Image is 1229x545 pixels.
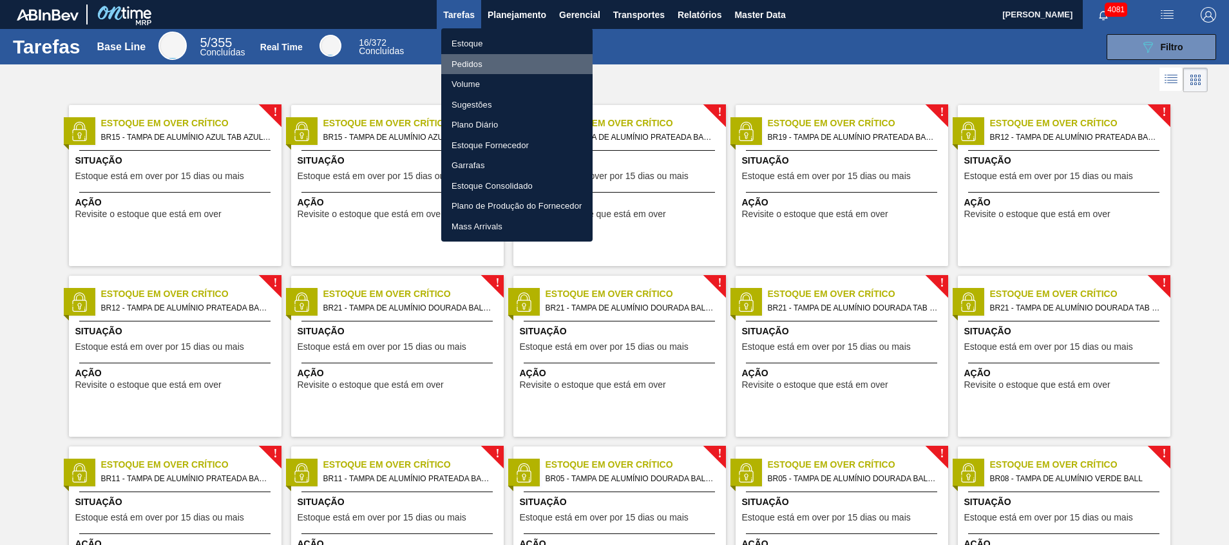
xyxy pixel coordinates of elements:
[441,95,593,115] a: Sugestões
[441,155,593,176] a: Garrafas
[441,115,593,135] a: Plano Diário
[441,33,593,54] a: Estoque
[441,196,593,216] a: Plano de Produção do Fornecedor
[441,74,593,95] a: Volume
[441,176,593,196] a: Estoque Consolidado
[441,135,593,156] a: Estoque Fornecedor
[441,54,593,75] a: Pedidos
[441,216,593,237] a: Mass Arrivals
